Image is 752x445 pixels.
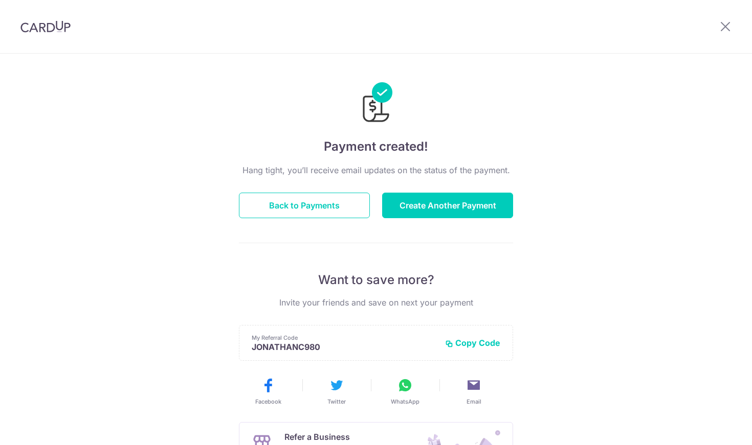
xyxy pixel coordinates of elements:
[239,296,513,309] p: Invite your friends and save on next your payment
[252,342,437,352] p: JONATHANC980
[467,397,481,406] span: Email
[239,137,513,156] h4: Payment created!
[239,193,370,218] button: Back to Payments
[445,338,500,348] button: Copy Code
[239,272,513,288] p: Want to save more?
[306,377,367,406] button: Twitter
[20,20,71,33] img: CardUp
[360,82,392,125] img: Payments
[255,397,281,406] span: Facebook
[238,377,298,406] button: Facebook
[284,431,396,443] p: Refer a Business
[327,397,346,406] span: Twitter
[375,377,435,406] button: WhatsApp
[252,334,437,342] p: My Referral Code
[382,193,513,218] button: Create Another Payment
[391,397,419,406] span: WhatsApp
[239,164,513,176] p: Hang tight, you’ll receive email updates on the status of the payment.
[444,377,504,406] button: Email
